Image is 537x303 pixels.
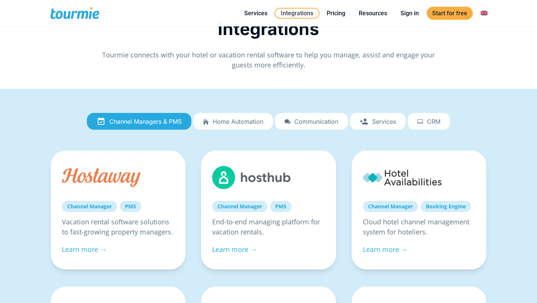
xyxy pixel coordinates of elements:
a: Resources [353,9,393,18]
a: Pricing [321,9,351,18]
a: Sign in [395,9,424,18]
span: Services [372,118,396,125]
span: CRM [427,118,440,125]
a: Services [239,9,273,18]
span: Home automation [213,118,263,125]
a: Integrations [274,8,320,19]
a: Learn more → [363,245,408,254]
a: Channel Manager [363,201,418,212]
span: Channel Managers & PMS [109,118,182,125]
a: Home automation [193,113,273,130]
a: Services [350,113,406,130]
span: Tourmie connects with your hotel or vacation rental software to help you manage, assist and engag... [102,50,435,69]
a: Booking Engine [421,201,471,212]
span: Integrations [218,18,319,39]
a: Learn more → [62,245,107,254]
p: Vacation rental software solutions to fast-growing property managers. [62,217,174,237]
p: Cloud hotel channel management system for hoteliers. [363,217,475,237]
a: Channel Manager [212,201,267,212]
a: Communication [275,113,348,130]
a: CRM [408,113,450,130]
a: Start for free [427,7,473,20]
a: Channel Manager [62,201,117,212]
a: PMS [270,201,292,212]
a: Channel Managers & PMS [87,113,191,130]
p: End-to-end managing platform for vacation rentals. [212,217,324,237]
span: Communication [294,118,338,125]
a: Learn more → [212,245,257,254]
a: PMS [120,201,141,212]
